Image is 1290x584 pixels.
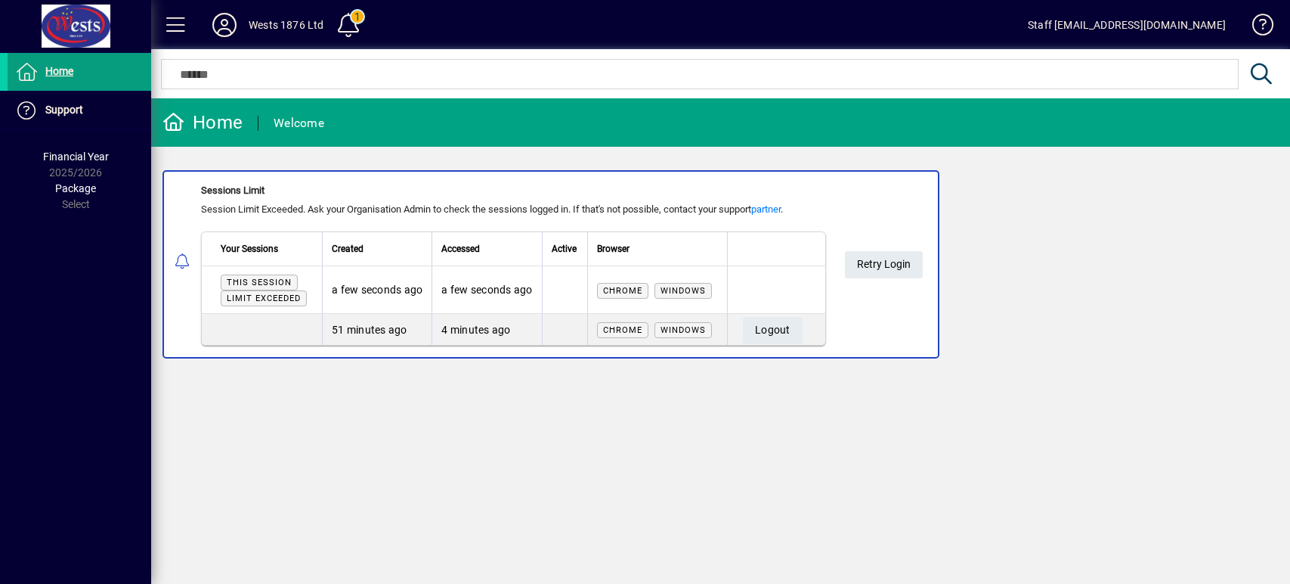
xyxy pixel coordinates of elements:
[1028,13,1226,37] div: Staff [EMAIL_ADDRESS][DOMAIN_NAME]
[45,104,83,116] span: Support
[603,325,642,335] span: Chrome
[857,252,911,277] span: Retry Login
[755,318,790,343] span: Logout
[221,241,278,257] span: Your Sessions
[201,202,826,217] div: Session Limit Exceeded. Ask your Organisation Admin to check the sessions logged in. If that's no...
[162,110,243,135] div: Home
[55,182,96,194] span: Package
[441,241,480,257] span: Accessed
[552,241,577,257] span: Active
[332,241,363,257] span: Created
[322,266,432,314] td: a few seconds ago
[1241,3,1271,52] a: Knowledge Base
[432,314,541,345] td: 4 minutes ago
[8,92,151,129] a: Support
[597,241,630,257] span: Browser
[200,11,249,39] button: Profile
[227,294,301,303] span: Limit exceeded
[201,183,826,198] div: Sessions Limit
[249,13,323,37] div: Wests 1876 Ltd
[660,286,706,296] span: Windows
[743,317,803,344] button: Logout
[43,151,109,163] span: Financial Year
[432,266,541,314] td: a few seconds ago
[45,65,73,77] span: Home
[660,325,706,335] span: Windows
[845,251,923,278] button: Retry Login
[151,170,1290,359] app-alert-notification-menu-item: Sessions Limit
[227,278,292,287] span: This session
[603,286,642,296] span: Chrome
[751,203,781,215] a: partner
[274,111,324,135] div: Welcome
[322,314,432,345] td: 51 minutes ago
